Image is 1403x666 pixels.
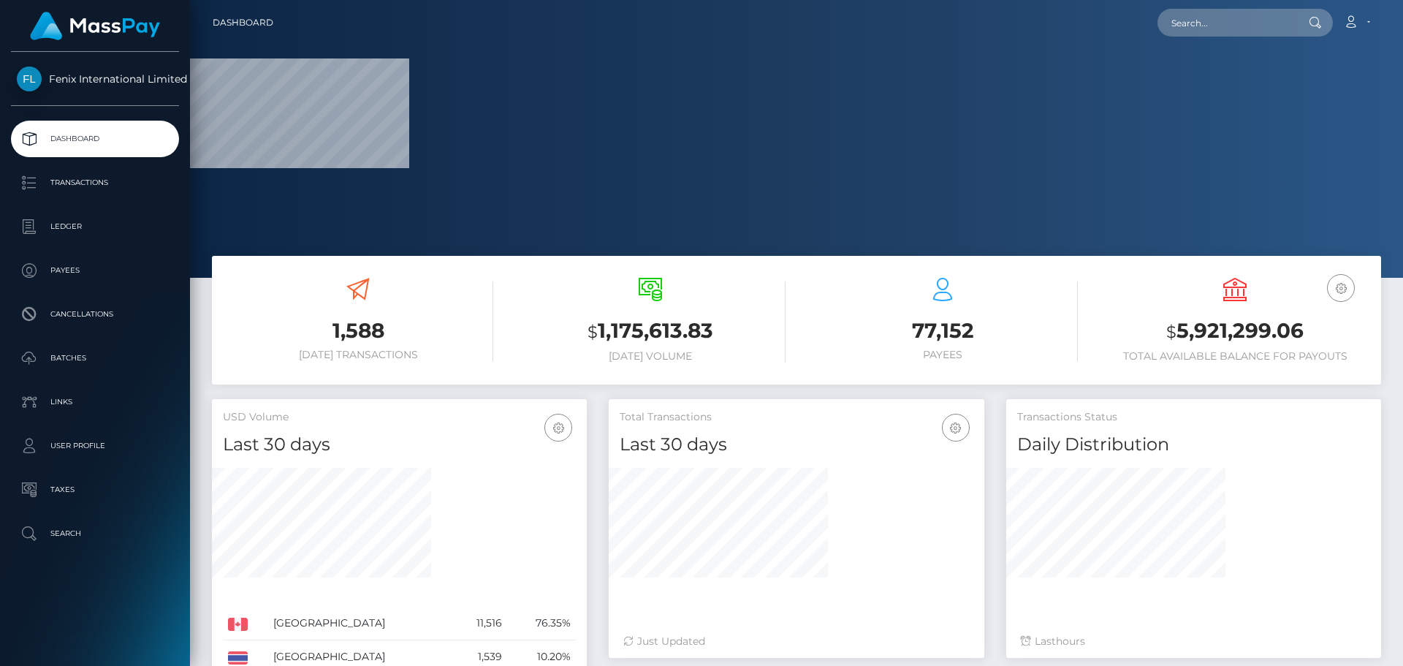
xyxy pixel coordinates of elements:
h3: 77,152 [807,317,1078,345]
img: CA.png [228,618,248,631]
h6: [DATE] Transactions [223,349,493,361]
h6: Total Available Balance for Payouts [1100,350,1370,363]
h5: Total Transactions [620,410,973,425]
a: Dashboard [11,121,179,157]
a: User Profile [11,428,179,464]
p: Ledger [17,216,173,238]
span: Fenix International Limited [11,72,179,86]
td: [GEOGRAPHIC_DATA] [268,607,453,640]
img: TH.png [228,651,248,665]
a: Ledger [11,208,179,245]
td: 11,516 [453,607,507,640]
p: Batches [17,347,173,369]
h4: Last 30 days [620,432,973,458]
a: Search [11,515,179,552]
h3: 1,588 [223,317,493,345]
p: Payees [17,260,173,281]
a: Transactions [11,164,179,201]
small: $ [1166,322,1176,342]
a: Links [11,384,179,420]
div: Last hours [1021,634,1366,649]
img: MassPay Logo [30,12,160,40]
h5: Transactions Status [1017,410,1370,425]
td: 76.35% [507,607,576,640]
a: Dashboard [213,7,273,38]
p: User Profile [17,435,173,457]
p: Links [17,391,173,413]
p: Dashboard [17,128,173,150]
a: Batches [11,340,179,376]
p: Taxes [17,479,173,501]
h4: Daily Distribution [1017,432,1370,458]
a: Payees [11,252,179,289]
p: Search [17,523,173,545]
a: Taxes [11,472,179,508]
input: Search... [1157,9,1295,37]
h6: [DATE] Volume [515,350,786,363]
h3: 1,175,613.83 [515,317,786,347]
a: Cancellations [11,296,179,333]
h5: USD Volume [223,410,576,425]
img: Fenix International Limited [17,67,42,91]
p: Cancellations [17,303,173,325]
div: Just Updated [623,634,969,649]
small: $ [588,322,598,342]
h4: Last 30 days [223,432,576,458]
h6: Payees [807,349,1078,361]
h3: 5,921,299.06 [1100,317,1370,347]
p: Transactions [17,172,173,194]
